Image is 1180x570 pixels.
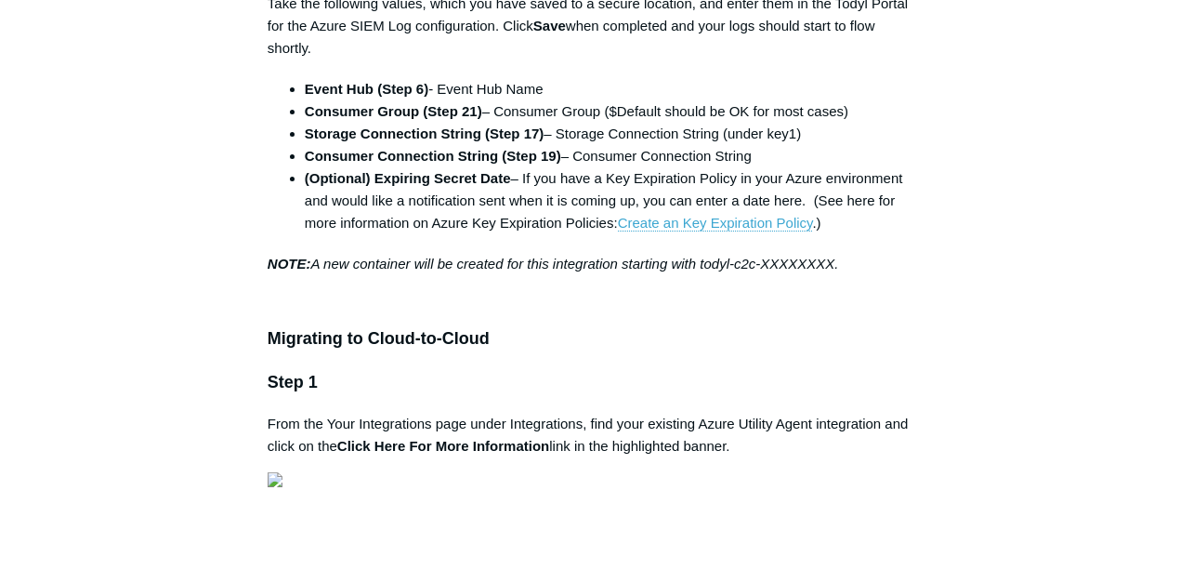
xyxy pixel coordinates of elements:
[305,81,428,97] strong: Event Hub (Step 6)
[305,145,912,167] li: – Consumer Connection String
[305,148,561,164] strong: Consumer Connection String (Step 19)
[305,78,912,100] li: - Event Hub Name
[268,256,839,272] em: A new container will be created for this integration starting with todyl-c2c-XXXXXXXX.
[305,126,544,141] strong: Storage Connection String (Step 17)
[268,369,912,396] h3: Step 1
[305,123,912,145] li: – Storage Connection String (under key1)
[268,413,912,457] p: From the Your Integrations page under Integrations, find your existing Azure Utility Agent integr...
[337,438,549,454] strong: Click Here For More Information
[618,215,813,232] a: Create an Key Expiration Policy
[305,167,912,234] li: – If you have a Key Expiration Policy in your Azure environment and would like a notification sen...
[305,103,482,119] strong: Consumer Group (Step 21)
[305,100,912,123] li: – Consumer Group ($Default should be OK for most cases)
[268,472,282,487] img: 41428209980051
[305,170,511,186] strong: (Optional) Expiring Secret Date
[268,325,912,352] h3: Migrating to Cloud-to-Cloud
[533,18,566,33] strong: Save
[268,256,311,272] strong: NOTE:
